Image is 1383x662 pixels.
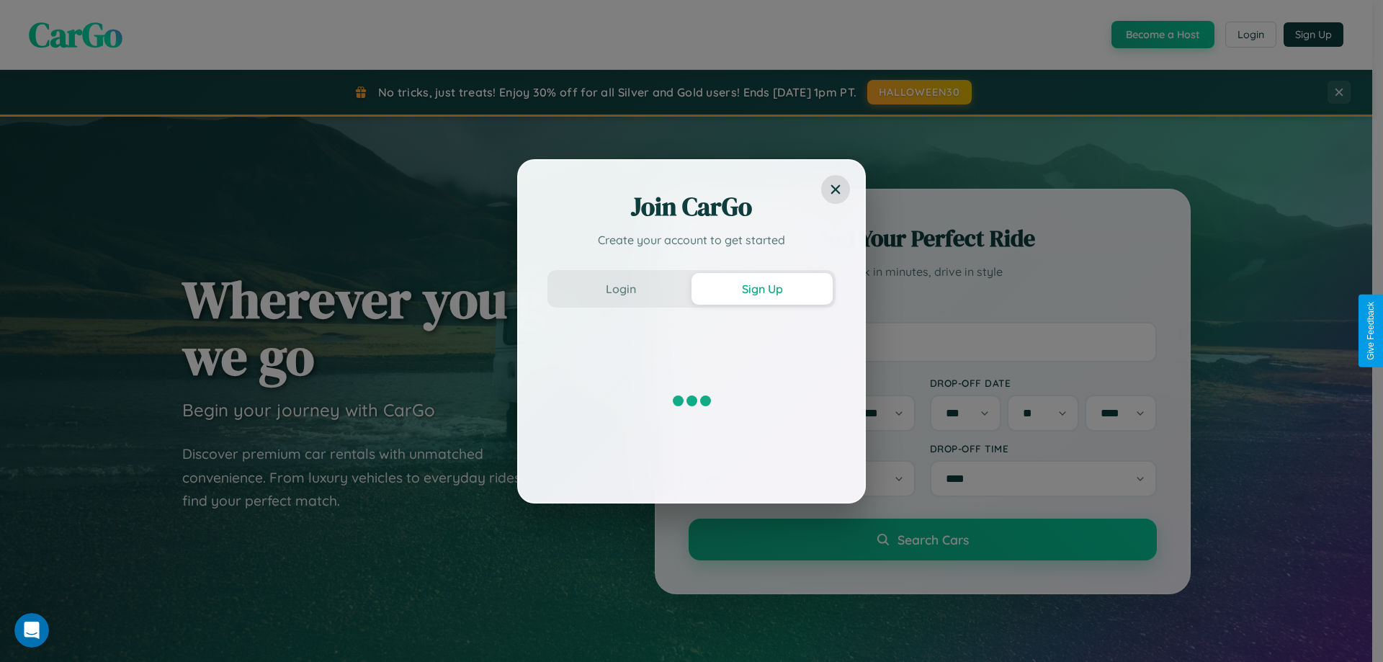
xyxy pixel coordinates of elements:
h2: Join CarGo [547,189,836,224]
button: Login [550,273,691,305]
button: Sign Up [691,273,833,305]
p: Create your account to get started [547,231,836,249]
div: Give Feedback [1366,302,1376,360]
iframe: Intercom live chat [14,613,49,648]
